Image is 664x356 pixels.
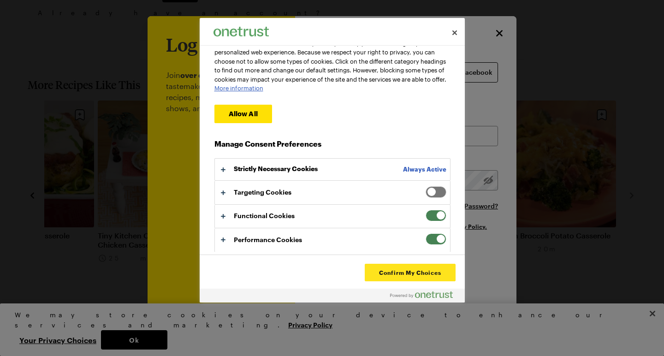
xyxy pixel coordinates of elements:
[213,23,269,41] div: Company Logo
[365,264,455,281] button: Confirm My Choices
[390,291,453,298] img: Powered by OneTrust Opens in a new Tab
[390,291,460,303] a: Powered by OneTrust Opens in a new Tab
[214,139,451,154] h3: Manage Consent Preferences
[445,23,465,43] button: Close
[200,18,465,303] div: Your Privacy Choices
[214,105,272,123] button: Allow All
[200,18,465,303] div: Preference center
[213,27,269,36] img: Company Logo
[214,12,451,93] div: When you visit any website, it may store or retrieve information on your browser, mostly in the f...
[214,84,263,92] a: More information about your privacy, opens in a new tab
